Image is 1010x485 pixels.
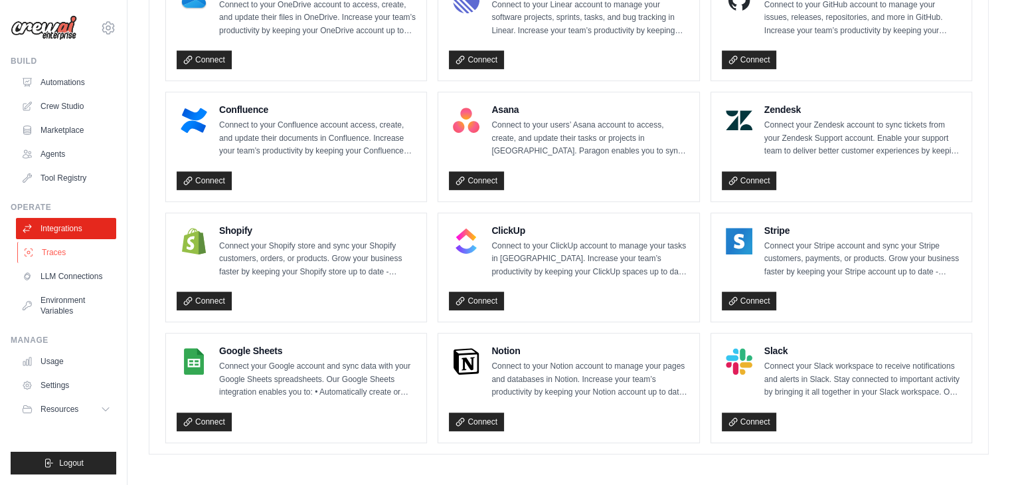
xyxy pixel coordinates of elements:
a: Connect [722,50,777,69]
a: Connect [449,50,504,69]
img: Slack Logo [726,348,752,375]
a: Settings [16,375,116,396]
div: Build [11,56,116,66]
button: Resources [16,399,116,420]
p: Connect to your ClickUp account to manage your tasks in [GEOGRAPHIC_DATA]. Increase your team’s p... [491,240,688,279]
img: Shopify Logo [181,228,207,254]
a: Integrations [16,218,116,239]
p: Connect your Zendesk account to sync tickets from your Zendesk Support account. Enable your suppo... [764,119,961,158]
a: Connect [722,171,777,190]
h4: Notion [491,344,688,357]
p: Connect your Slack workspace to receive notifications and alerts in Slack. Stay connected to impo... [764,360,961,399]
p: Connect your Shopify store and sync your Shopify customers, orders, or products. Grow your busine... [219,240,416,279]
div: Operate [11,202,116,213]
a: LLM Connections [16,266,116,287]
p: Connect to your users’ Asana account to access, create, and update their tasks or projects in [GE... [491,119,688,158]
span: Logout [59,458,84,468]
img: Stripe Logo [726,228,752,254]
h4: Confluence [219,103,416,116]
a: Marketplace [16,120,116,141]
a: Automations [16,72,116,93]
img: Asana Logo [453,107,479,134]
h4: Zendesk [764,103,961,116]
img: Google Sheets Logo [181,348,207,375]
h4: Google Sheets [219,344,416,357]
div: Manage [11,335,116,345]
a: Usage [16,351,116,372]
a: Tool Registry [16,167,116,189]
a: Connect [722,413,777,431]
a: Environment Variables [16,290,116,322]
p: Connect to your Notion account to manage your pages and databases in Notion. Increase your team’s... [491,360,688,399]
img: ClickUp Logo [453,228,479,254]
a: Connect [449,171,504,190]
img: Zendesk Logo [726,107,752,134]
h4: Shopify [219,224,416,237]
p: Connect to your Confluence account access, create, and update their documents in Confluence. Incr... [219,119,416,158]
h4: ClickUp [491,224,688,237]
a: Connect [722,292,777,310]
a: Traces [17,242,118,263]
a: Connect [177,171,232,190]
h4: Stripe [764,224,961,237]
a: Connect [177,50,232,69]
a: Agents [16,144,116,165]
a: Connect [449,413,504,431]
a: Connect [177,413,232,431]
a: Connect [177,292,232,310]
a: Crew Studio [16,96,116,117]
a: Connect [449,292,504,310]
h4: Asana [491,103,688,116]
img: Notion Logo [453,348,479,375]
p: Connect your Google account and sync data with your Google Sheets spreadsheets. Our Google Sheets... [219,360,416,399]
img: Confluence Logo [181,107,207,134]
h4: Slack [764,344,961,357]
img: Logo [11,15,77,41]
p: Connect your Stripe account and sync your Stripe customers, payments, or products. Grow your busi... [764,240,961,279]
span: Resources [41,404,78,415]
button: Logout [11,452,116,474]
